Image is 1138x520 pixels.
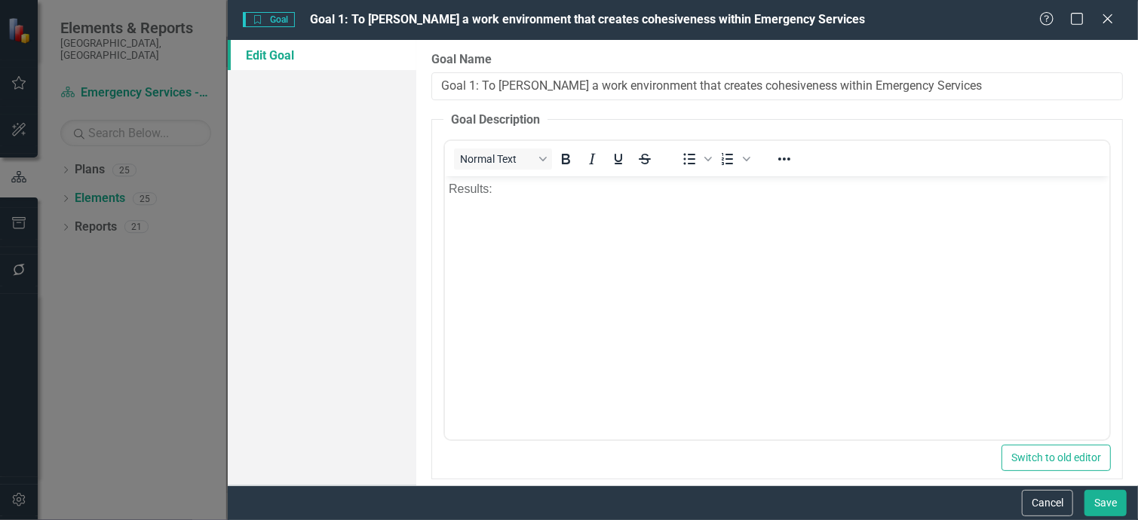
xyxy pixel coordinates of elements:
button: Switch to old editor [1002,445,1111,471]
button: Underline [606,148,631,170]
button: Save [1084,490,1127,516]
legend: Goal Description [443,112,548,129]
button: Bold [553,148,578,170]
label: Goal Name [431,51,1123,69]
span: Normal Text [460,153,534,165]
a: Edit Goal [228,40,416,70]
button: Block Normal Text [454,148,552,170]
iframe: Rich Text Area [445,176,1109,439]
div: Numbered list [715,148,753,170]
button: Italic [579,148,605,170]
input: Goal Name [431,72,1123,100]
button: Reveal or hide additional toolbar items [771,148,797,170]
button: Cancel [1022,490,1073,516]
button: Strikethrough [632,148,658,170]
span: Goal 1: To [PERSON_NAME] a work environment that creates cohesiveness within Emergency Services [310,12,865,26]
div: Bullet list [676,148,714,170]
span: Goal [243,12,295,27]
